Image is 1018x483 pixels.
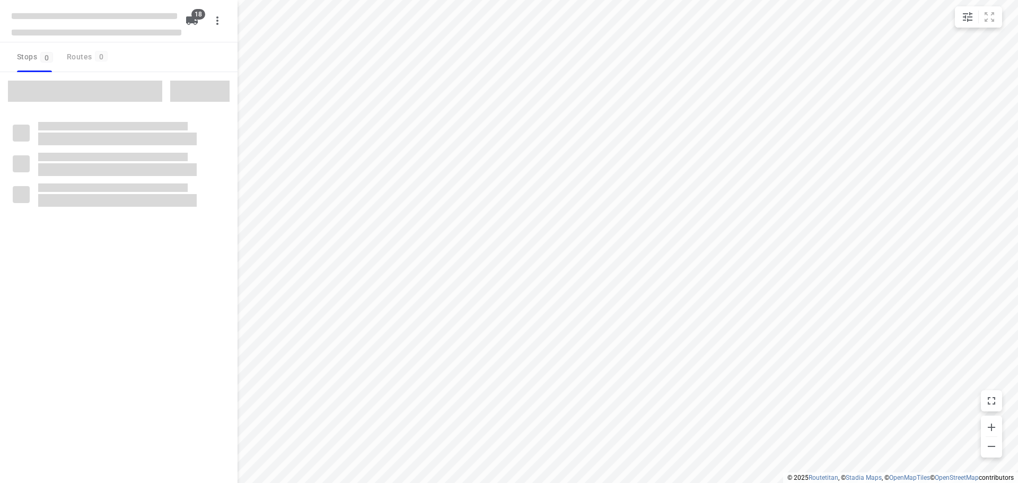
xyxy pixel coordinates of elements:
[957,6,978,28] button: Map settings
[846,474,882,481] a: Stadia Maps
[809,474,838,481] a: Routetitan
[787,474,1014,481] li: © 2025 , © , © © contributors
[935,474,979,481] a: OpenStreetMap
[955,6,1002,28] div: small contained button group
[889,474,930,481] a: OpenMapTiles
